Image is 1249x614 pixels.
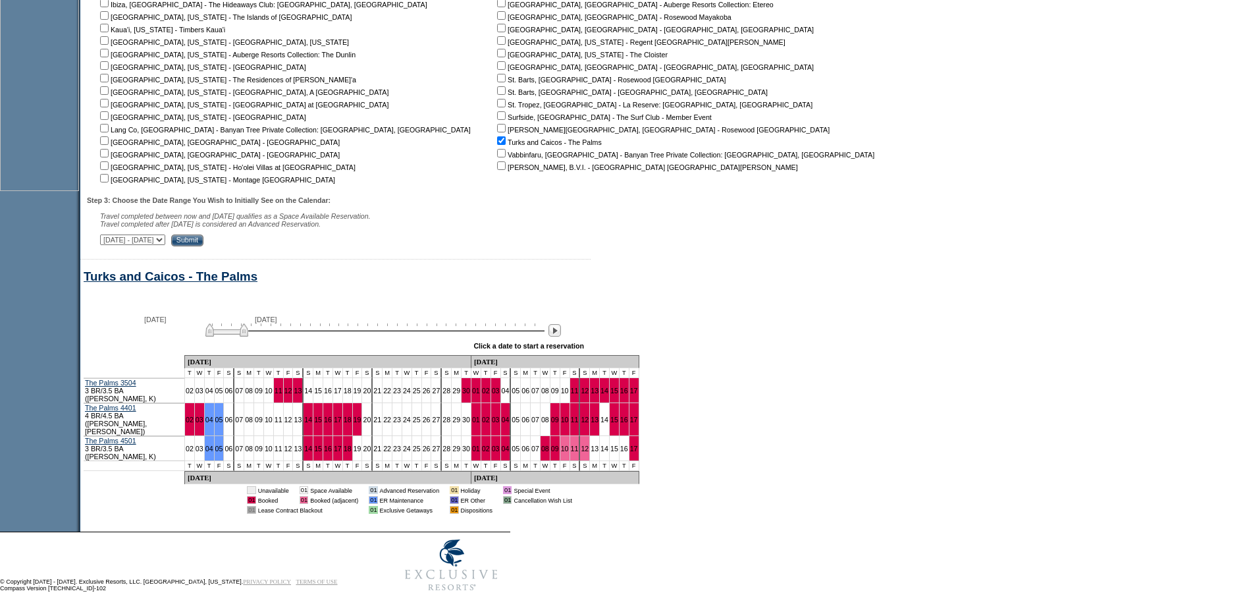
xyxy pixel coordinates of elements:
[494,138,602,146] nobr: Turks and Caicos - The Palms
[314,387,322,395] a: 15
[494,38,785,46] nobr: [GEOGRAPHIC_DATA], [US_STATE] - Regent [GEOGRAPHIC_DATA][PERSON_NAME]
[354,387,361,395] a: 19
[171,235,203,246] input: Submit
[413,445,421,453] a: 25
[254,461,264,471] td: T
[591,416,598,424] a: 13
[234,461,244,471] td: S
[275,387,282,395] a: 11
[324,416,332,424] a: 16
[620,416,628,424] a: 16
[275,445,282,453] a: 11
[412,461,422,471] td: T
[494,113,712,121] nobr: Surfside, [GEOGRAPHIC_DATA] - The Surf Club - Member Event
[629,368,639,378] td: F
[423,387,431,395] a: 26
[373,461,383,471] td: S
[531,368,541,378] td: T
[87,196,331,204] b: Step 3: Choose the Date Range You Wish to Initially See on the Calendar:
[363,445,371,453] a: 20
[185,471,471,484] td: [DATE]
[196,387,203,395] a: 03
[462,416,470,424] a: 30
[97,63,306,71] nobr: [GEOGRAPHIC_DATA], [US_STATE] - [GEOGRAPHIC_DATA]
[235,445,243,453] a: 07
[521,445,529,453] a: 06
[247,486,255,494] td: 01
[373,445,381,453] a: 21
[521,368,531,378] td: M
[333,368,343,378] td: W
[85,379,136,387] a: The Palms 3504
[97,151,340,159] nobr: [GEOGRAPHIC_DATA], [GEOGRAPHIC_DATA] - [GEOGRAPHIC_DATA]
[561,445,569,453] a: 10
[84,403,185,436] td: 4 BR/4.5 BA ([PERSON_NAME], [PERSON_NAME])
[314,445,322,453] a: 15
[225,416,232,424] a: 06
[402,461,412,471] td: W
[494,163,798,171] nobr: [PERSON_NAME], B.V.I. - [GEOGRAPHIC_DATA] [GEOGRAPHIC_DATA][PERSON_NAME]
[245,387,253,395] a: 08
[551,416,559,424] a: 09
[254,368,264,378] td: T
[284,445,292,453] a: 12
[392,532,510,598] img: Exclusive Resorts
[380,496,440,504] td: ER Maintenance
[431,368,442,378] td: S
[450,486,458,494] td: 01
[333,461,343,471] td: W
[393,416,401,424] a: 23
[580,461,590,471] td: S
[471,355,639,368] td: [DATE]
[442,461,452,471] td: S
[471,461,481,471] td: W
[452,445,460,453] a: 29
[423,445,431,453] a: 26
[313,461,323,471] td: M
[300,496,308,504] td: 01
[84,378,185,403] td: 3 BR/3.5 BA ([PERSON_NAME], K)
[511,461,521,471] td: S
[344,387,352,395] a: 18
[97,13,352,21] nobr: [GEOGRAPHIC_DATA], [US_STATE] - The Islands of [GEOGRAPHIC_DATA]
[247,496,255,504] td: 01
[284,416,292,424] a: 12
[561,416,569,424] a: 10
[293,461,304,471] td: S
[531,416,539,424] a: 07
[461,486,493,494] td: Holiday
[304,368,313,378] td: S
[383,461,392,471] td: M
[442,416,450,424] a: 28
[482,416,490,424] a: 02
[353,368,363,378] td: F
[185,461,195,471] td: T
[363,387,371,395] a: 20
[491,368,501,378] td: F
[255,316,277,323] span: [DATE]
[186,387,194,395] a: 02
[380,486,440,494] td: Advanced Reservation
[245,445,253,453] a: 08
[185,355,471,368] td: [DATE]
[442,368,452,378] td: S
[570,368,581,378] td: S
[284,387,292,395] a: 12
[494,151,874,159] nobr: Vabbinfaru, [GEOGRAPHIC_DATA] - Banyan Tree Private Collection: [GEOGRAPHIC_DATA], [GEOGRAPHIC_DATA]
[452,387,460,395] a: 29
[392,368,402,378] td: T
[185,368,195,378] td: T
[393,445,401,453] a: 23
[610,416,618,424] a: 15
[442,387,450,395] a: 28
[205,416,213,424] a: 04
[235,416,243,424] a: 07
[244,461,254,471] td: M
[265,416,273,424] a: 10
[481,368,491,378] td: T
[512,387,519,395] a: 05
[551,387,559,395] a: 09
[369,486,377,494] td: 01
[383,387,391,395] a: 22
[205,461,215,471] td: T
